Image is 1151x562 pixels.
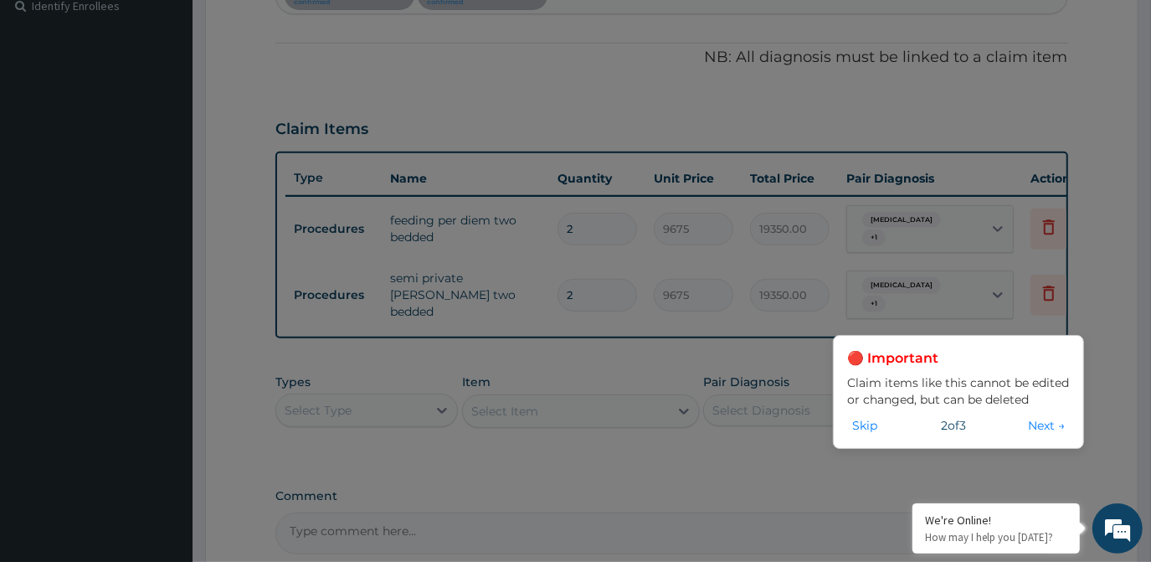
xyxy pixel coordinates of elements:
[847,374,1070,408] p: Claim items like this cannot be edited or changed, but can be deleted
[941,417,966,434] span: 2 of 3
[925,530,1067,544] p: How may I help you today?
[925,513,1067,528] div: We're Online!
[1023,416,1070,435] button: Next →
[97,172,231,341] span: We're online!
[8,379,319,438] textarea: Type your message and hit 'Enter'
[847,416,882,435] button: Skip
[275,8,315,49] div: Minimize live chat window
[87,94,281,116] div: Chat with us now
[31,84,68,126] img: d_794563401_company_1708531726252_794563401
[847,349,1070,368] h3: 🔴 Important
